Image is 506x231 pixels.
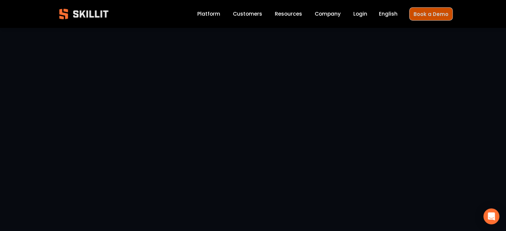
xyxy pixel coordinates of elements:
[483,208,499,224] div: Open Intercom Messenger
[409,7,453,20] a: Book a Demo
[54,4,114,24] img: Skillit
[197,10,220,19] a: Platform
[233,10,262,19] a: Customers
[353,10,367,19] a: Login
[315,10,341,19] a: Company
[275,10,302,19] a: folder dropdown
[379,10,398,18] span: English
[379,10,398,19] div: language picker
[275,10,302,18] span: Resources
